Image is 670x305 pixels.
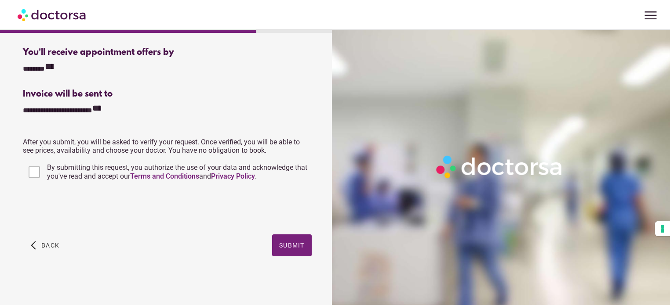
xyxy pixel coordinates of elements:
p: After you submit, you will be asked to verify your request. Once verified, you will be able to se... [23,138,311,154]
a: Terms and Conditions [130,172,199,180]
div: You'll receive appointment offers by [23,47,311,57]
span: Submit [279,242,305,249]
button: Submit [272,234,312,256]
img: Logo-Doctorsa-trans-White-partial-flat.png [433,152,567,182]
span: menu [642,7,659,24]
button: Your consent preferences for tracking technologies [655,221,670,236]
iframe: reCAPTCHA [23,191,157,226]
span: By submitting this request, you authorize the use of your data and acknowledge that you've read a... [47,163,307,180]
img: Doctorsa.com [18,5,87,25]
button: arrow_back_ios Back [27,234,63,256]
span: Back [41,242,59,249]
a: Privacy Policy [211,172,255,180]
div: Invoice will be sent to [23,89,311,99]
